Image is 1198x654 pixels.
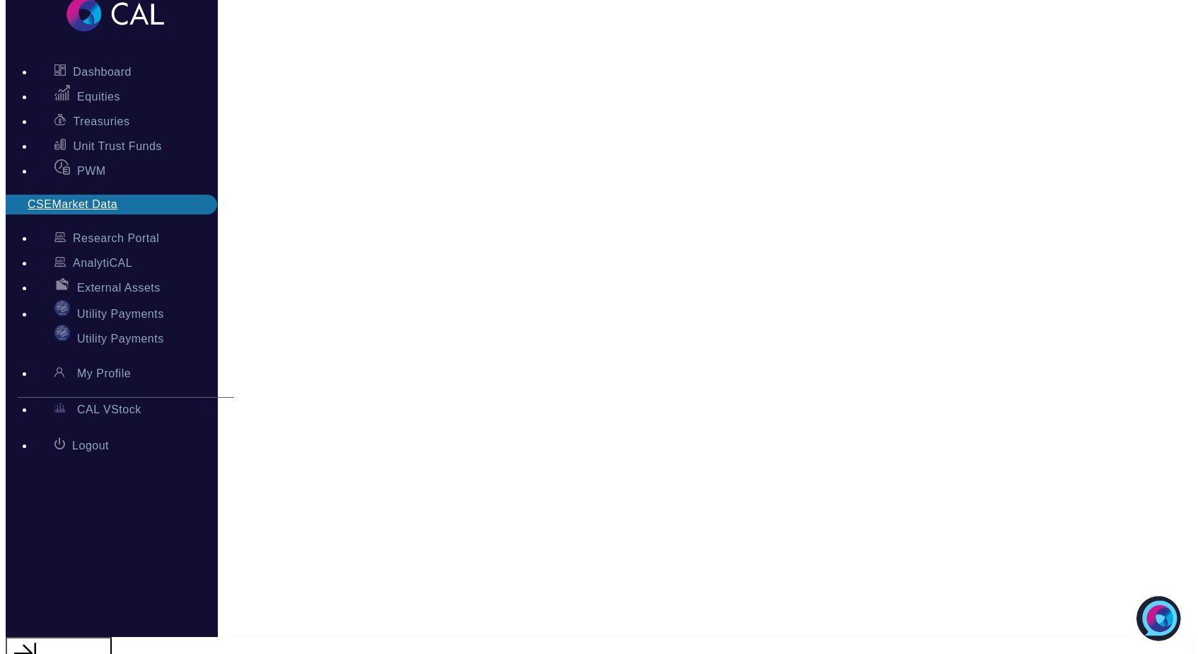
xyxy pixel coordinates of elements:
span: Research Portal [73,232,159,244]
a: Treasuries [37,109,246,134]
img: Research Portal [54,257,66,267]
img: equities [54,85,70,101]
a: CAL VStock [37,397,246,422]
img: dashboard [54,64,66,76]
a: PWM [37,159,246,183]
span: AnalytiCAL [73,257,132,269]
span: Dashboard [73,66,132,78]
a: Dashboard [37,59,246,84]
a: My Profile [37,361,246,386]
span: PWM [77,165,106,177]
img: Utility Payments [54,325,70,343]
span: Utility Payments [77,308,164,320]
a: CSEMarket Data [28,198,117,210]
img: pwm [54,159,70,175]
img: logout [54,437,65,449]
img: Copy [54,402,70,413]
span: Unit Trust Funds [73,140,161,152]
span: Utility Payments [77,333,164,345]
span: External Assets [77,282,161,294]
a: Utility Payments [37,300,246,325]
a: Equities [37,84,246,109]
span: Treasuries [73,115,129,127]
span: Equities [77,91,120,103]
img: Research Portal [54,232,66,242]
a: Research Portal [37,226,246,251]
img: Utility Payments [54,300,70,318]
img: treasuries [54,114,66,125]
img: unit-trust-funds [54,139,66,150]
a: AnalytiCAL [37,251,246,275]
span: Market Data [52,198,117,210]
span: My Profile [77,367,131,379]
a: External Assets [37,275,246,300]
img: profile [54,367,70,377]
span: CAL VStock [77,403,141,415]
span: Logout [72,440,109,452]
a: Unit Trust Funds [37,134,246,159]
img: External Assets [54,276,70,292]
